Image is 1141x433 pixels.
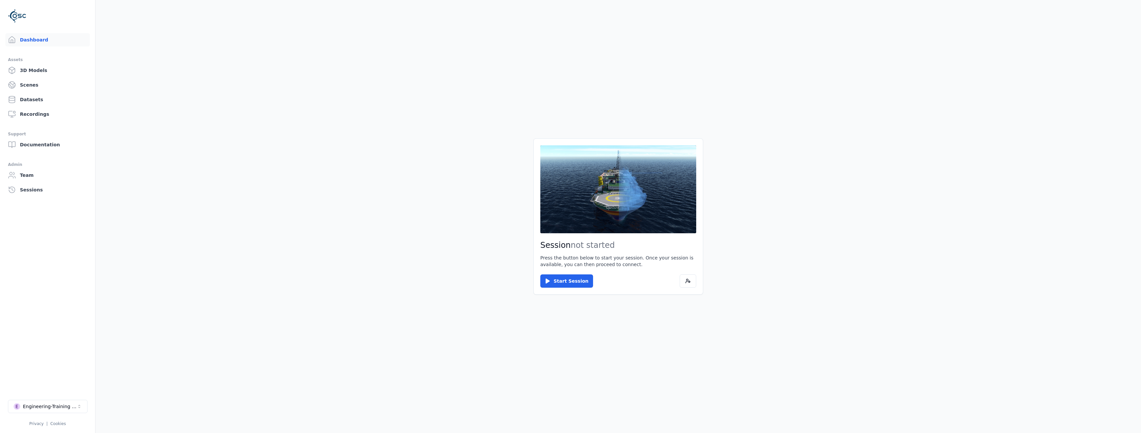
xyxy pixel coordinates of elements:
[50,421,66,426] a: Cookies
[5,138,90,151] a: Documentation
[540,274,593,288] button: Start Session
[540,240,696,251] h2: Session
[5,108,90,121] a: Recordings
[5,169,90,182] a: Team
[8,400,88,413] button: Select a workspace
[8,56,87,64] div: Assets
[5,93,90,106] a: Datasets
[46,421,48,426] span: |
[23,403,77,410] div: Engineering-Training (SSO Staging)
[14,403,20,410] div: E
[8,161,87,169] div: Admin
[8,130,87,138] div: Support
[540,254,696,268] p: Press the button below to start your session. Once your session is available, you can then procee...
[5,183,90,196] a: Sessions
[29,421,43,426] a: Privacy
[5,78,90,92] a: Scenes
[8,7,27,25] img: Logo
[5,64,90,77] a: 3D Models
[571,241,615,250] span: not started
[5,33,90,46] a: Dashboard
